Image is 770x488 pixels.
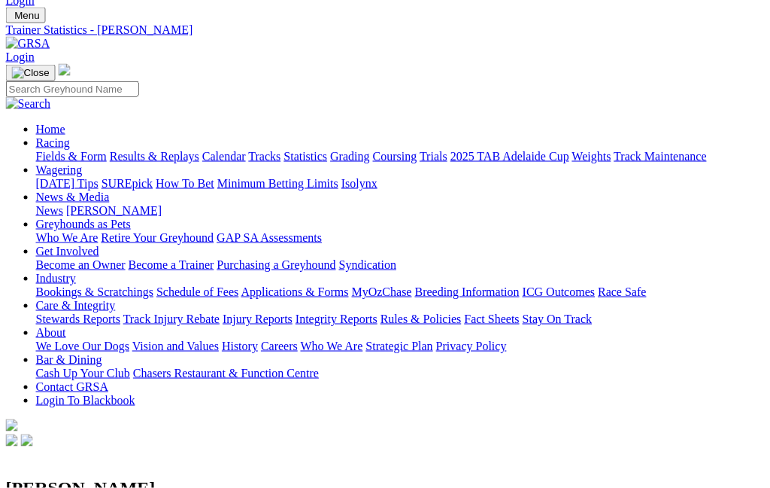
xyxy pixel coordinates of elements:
a: Stewards Reports [36,313,120,325]
img: logo-grsa-white.png [59,64,71,76]
a: News [36,204,63,217]
div: Wagering [36,177,764,191]
img: logo-grsa-white.png [6,419,18,432]
a: Results & Replays [110,150,199,163]
img: Search [6,97,51,111]
a: Purchasing a Greyhound [217,258,336,271]
img: Close [12,67,50,79]
a: Careers [261,340,298,352]
a: Schedule of Fees [156,285,238,298]
button: Toggle navigation [6,8,46,23]
a: Fact Sheets [465,313,520,325]
button: Toggle navigation [6,65,56,81]
div: About [36,340,764,353]
a: [PERSON_NAME] [66,204,162,217]
a: Bar & Dining [36,353,102,366]
a: Rules & Policies [380,313,462,325]
a: Care & Integrity [36,299,116,312]
a: Trainer Statistics - [PERSON_NAME] [6,23,764,37]
a: Calendar [202,150,246,163]
a: ICG Outcomes [523,285,595,298]
img: GRSA [6,37,50,50]
a: Statistics [284,150,328,163]
a: Minimum Betting Limits [217,177,338,190]
a: Industry [36,272,76,285]
div: Bar & Dining [36,367,764,380]
a: MyOzChase [352,285,412,298]
a: Who We Are [36,231,99,244]
a: 2025 TAB Adelaide Cup [450,150,569,163]
a: Login [6,50,35,63]
a: Home [36,123,65,136]
a: Vision and Values [132,340,219,352]
a: SUREpick [102,177,153,190]
a: Stay On Track [523,313,592,325]
a: Strategic Plan [366,340,433,352]
a: Retire Your Greyhound [102,231,214,244]
input: Search [6,81,139,97]
a: Greyhounds as Pets [36,218,131,230]
a: Injury Reports [223,313,293,325]
a: Privacy Policy [436,340,507,352]
a: News & Media [36,191,110,203]
div: Industry [36,285,764,299]
a: Track Injury Rebate [123,313,220,325]
a: About [36,326,66,339]
a: Cash Up Your Club [36,367,130,380]
a: Integrity Reports [296,313,377,325]
a: Tracks [249,150,281,163]
div: News & Media [36,204,764,218]
a: We Love Our Dogs [36,340,129,352]
a: Get Involved [36,245,99,258]
a: Racing [36,136,70,149]
div: Get Involved [36,258,764,272]
a: Grading [331,150,370,163]
a: [DATE] Tips [36,177,99,190]
a: Fields & Form [36,150,107,163]
a: Chasers Restaurant & Function Centre [133,367,319,380]
a: Bookings & Scratchings [36,285,153,298]
a: Become an Owner [36,258,126,271]
a: Weights [572,150,611,163]
a: Become a Trainer [129,258,214,271]
div: Racing [36,150,764,163]
a: Trials [420,150,447,163]
div: Greyhounds as Pets [36,231,764,245]
a: Track Maintenance [614,150,707,163]
a: Applications & Forms [241,285,349,298]
a: Wagering [36,163,83,176]
a: Coursing [373,150,417,163]
a: How To Bet [156,177,215,190]
a: Who We Are [301,340,363,352]
img: twitter.svg [21,435,33,447]
a: Contact GRSA [36,380,108,393]
span: Menu [15,10,40,21]
a: Race Safe [598,285,646,298]
a: Isolynx [341,177,377,190]
img: facebook.svg [6,435,18,447]
a: Login To Blackbook [36,394,135,407]
a: GAP SA Assessments [217,231,323,244]
div: Care & Integrity [36,313,764,326]
a: Breeding Information [415,285,520,298]
a: Syndication [339,258,396,271]
a: History [222,340,258,352]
